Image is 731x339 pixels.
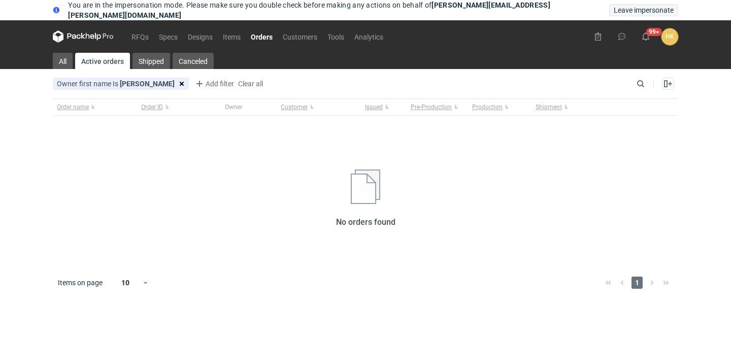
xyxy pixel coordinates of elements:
[53,78,175,90] div: Owner first name Is
[632,277,643,289] span: 1
[246,30,278,43] a: Orders
[238,78,263,90] button: Clear all
[120,80,175,88] strong: [PERSON_NAME]
[126,30,154,43] a: RFQs
[53,78,175,90] button: Owner first name Is [PERSON_NAME]
[638,28,654,45] button: 99+
[218,30,246,43] a: Items
[193,78,235,90] button: Add filter
[661,28,678,45] div: Hanna Kołodziej
[349,30,388,43] a: Analytics
[635,78,667,90] input: Search
[661,28,678,45] button: HK
[75,53,130,69] a: Active orders
[173,53,214,69] a: Canceled
[132,53,170,69] a: Shipped
[336,216,395,228] h2: No orders found
[183,30,218,43] a: Designs
[109,276,142,290] div: 10
[58,278,103,288] span: Items on page
[53,30,114,43] svg: Packhelp Pro
[614,7,674,14] span: Leave impersonate
[193,78,234,90] span: Add filter
[238,80,263,87] span: Clear all
[53,53,73,69] a: All
[609,4,678,16] button: Leave impersonate
[278,30,322,43] a: Customers
[322,30,349,43] a: Tools
[154,30,183,43] a: Specs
